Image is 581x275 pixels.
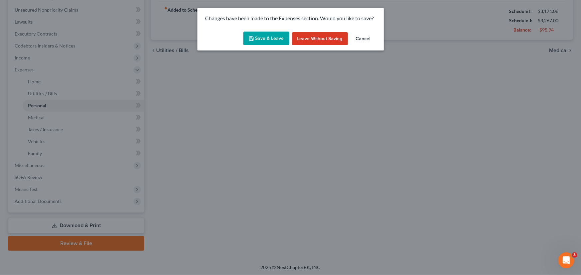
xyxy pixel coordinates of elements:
[243,32,289,46] button: Save & Leave
[351,32,376,46] button: Cancel
[572,252,577,258] span: 3
[292,32,348,46] button: Leave without Saving
[558,252,574,268] iframe: Intercom live chat
[205,15,376,22] p: Changes have been made to the Expenses section. Would you like to save?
